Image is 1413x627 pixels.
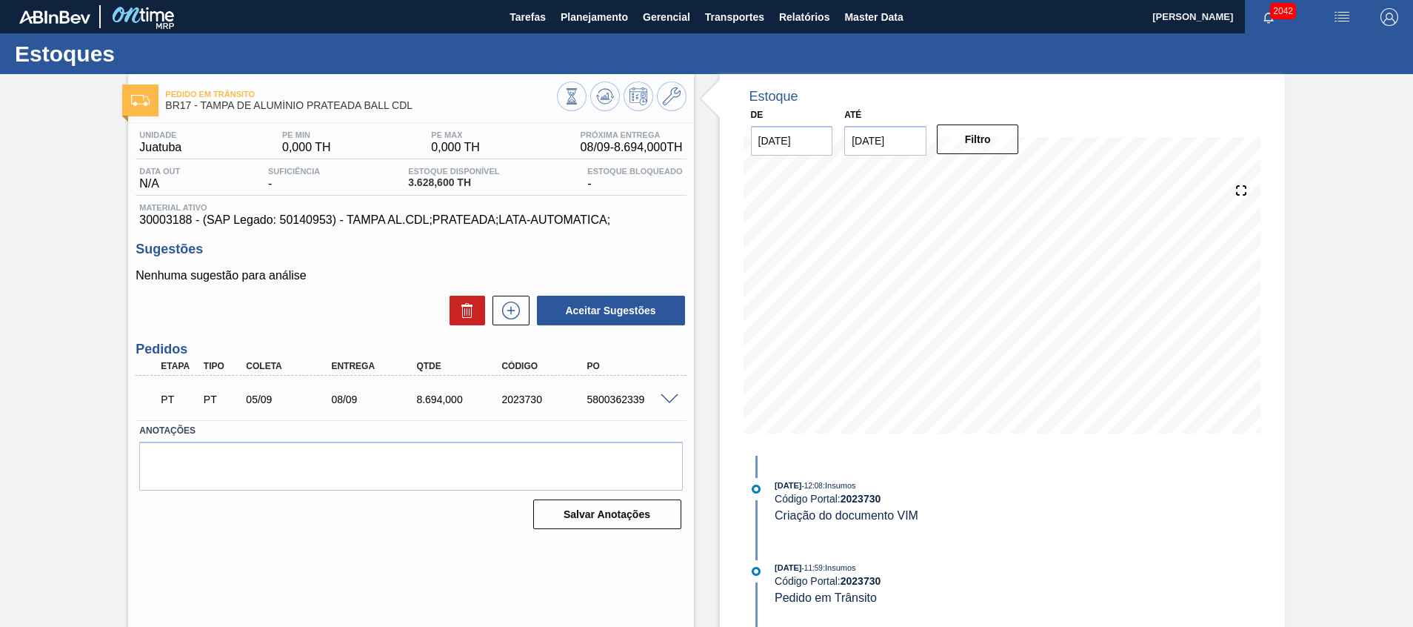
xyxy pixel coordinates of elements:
div: 5800362339 [583,394,678,405]
span: Relatórios [779,8,829,26]
span: Master Data [844,8,903,26]
input: dd/mm/yyyy [751,126,833,156]
input: dd/mm/yyyy [844,126,926,156]
div: Aceitar Sugestões [530,294,687,327]
span: - 11:59 [802,564,823,572]
div: Estoque [749,89,798,104]
span: Juatuba [139,141,181,154]
span: 08/09 - 8.694,000 TH [581,141,683,154]
div: Excluir Sugestões [442,296,485,325]
button: Programar Estoque [624,82,653,111]
p: Nenhuma sugestão para análise [136,269,686,282]
div: 2023730 [498,394,593,405]
span: 0,000 TH [282,141,331,154]
div: Código Portal: [775,493,1126,505]
div: Etapa [157,361,201,371]
span: 0,000 TH [431,141,480,154]
label: De [751,110,764,120]
strong: 2023730 [841,493,881,505]
img: TNhmsLtSVTkK8tSr43FrP2fwEKptu5GPRR3wAAAABJRU5ErkJggg== [19,10,90,24]
button: Filtro [937,125,1019,154]
span: Planejamento [561,8,628,26]
img: Logout [1380,8,1398,26]
img: atual [752,485,761,494]
span: 3.628,600 TH [408,177,499,188]
div: Qtde [412,361,508,371]
img: userActions [1333,8,1351,26]
div: Código [498,361,593,371]
span: Gerencial [643,8,690,26]
button: Ir ao Master Data / Geral [657,82,687,111]
span: Estoque Disponível [408,167,499,176]
span: Material ativo [139,203,682,212]
span: Pedido em Trânsito [775,591,877,604]
span: Data out [139,167,180,176]
span: Suficiência [268,167,320,176]
span: 30003188 - (SAP Legado: 50140953) - TAMPA AL.CDL;PRATEADA;LATA-AUTOMATICA; [139,213,682,227]
span: BR17 - TAMPA DE ALUMÍNIO PRATEADA BALL CDL [165,100,556,111]
span: Próxima Entrega [581,130,683,139]
h3: Pedidos [136,342,686,357]
span: - 12:08 [802,482,823,490]
div: Entrega [327,361,423,371]
div: 8.694,000 [412,394,508,405]
h3: Sugestões [136,242,686,257]
div: Tipo [200,361,244,371]
span: Estoque Bloqueado [587,167,682,176]
span: Unidade [139,130,181,139]
span: 2042 [1270,3,1296,19]
div: - [264,167,324,190]
span: Criação do documento VIM [775,509,918,522]
h1: Estoques [15,45,278,62]
div: 08/09/2025 [327,394,423,405]
div: - [584,167,686,190]
div: Código Portal: [775,575,1126,587]
span: PE MAX [431,130,480,139]
div: 05/09/2025 [242,394,338,405]
div: PO [583,361,678,371]
span: Pedido em Trânsito [165,90,556,99]
span: Transportes [705,8,764,26]
div: Pedido em Trânsito [157,383,201,416]
label: Anotações [139,420,682,442]
span: Tarefas [510,8,546,26]
span: [DATE] [775,481,801,490]
div: Pedido de Transferência [200,394,244,405]
span: : Insumos [823,563,856,572]
button: Atualizar Gráfico [590,82,620,111]
span: : Insumos [823,481,856,490]
img: Ícone [131,95,150,106]
div: N/A [136,167,184,190]
label: Até [844,110,861,120]
img: atual [752,567,761,576]
button: Visão Geral dos Estoques [557,82,587,111]
p: PT [161,394,198,405]
span: [DATE] [775,563,801,572]
button: Notificações [1245,7,1292,27]
span: PE MIN [282,130,331,139]
button: Salvar Anotações [533,500,681,529]
button: Aceitar Sugestões [537,296,685,325]
strong: 2023730 [841,575,881,587]
div: Coleta [242,361,338,371]
div: Nova sugestão [485,296,530,325]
